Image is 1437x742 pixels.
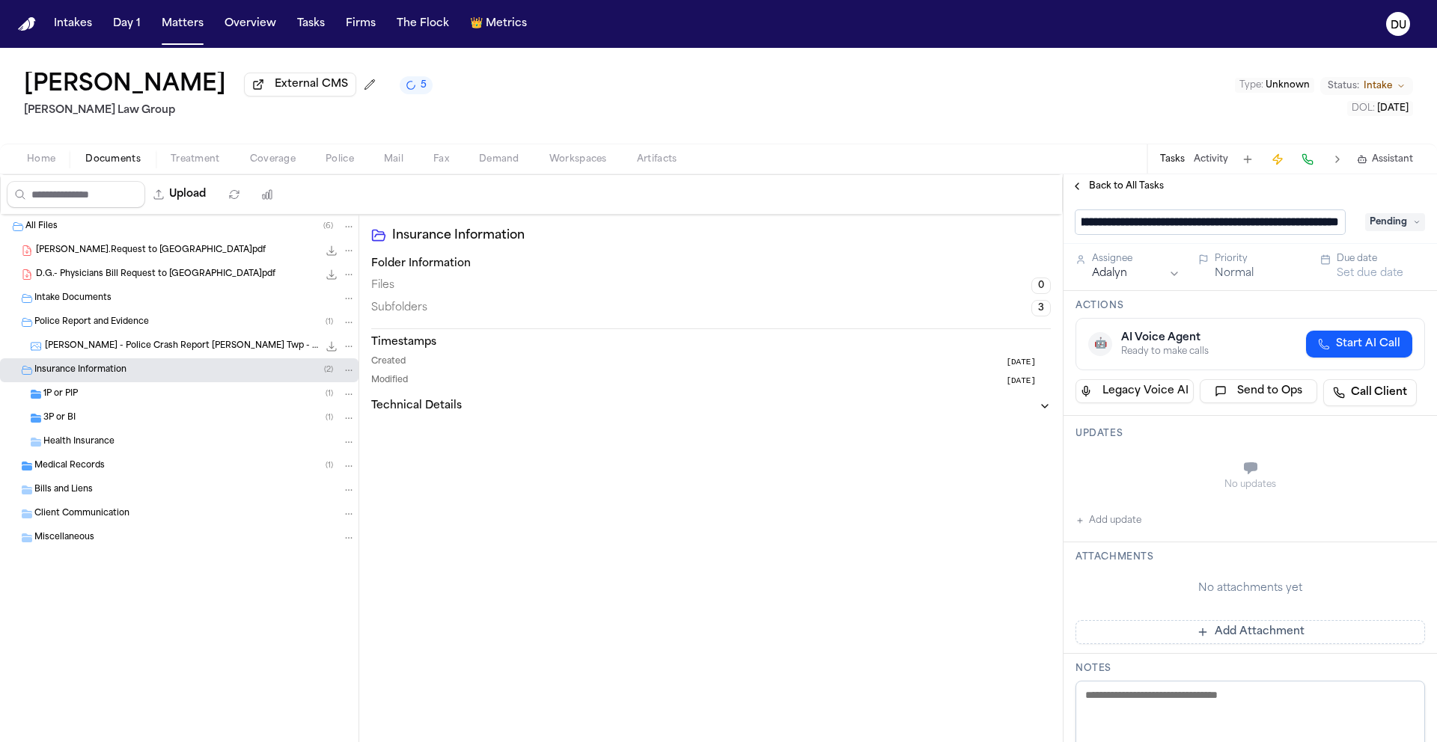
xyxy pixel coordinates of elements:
span: ( 6 ) [323,222,333,230]
button: Add Attachment [1076,620,1425,644]
h3: Updates [1076,428,1425,440]
span: Demand [479,153,519,165]
h2: [PERSON_NAME] Law Group [24,102,433,120]
span: Modified [371,375,408,387]
h3: Attachments [1076,551,1425,563]
span: 5 [421,79,427,91]
h3: Notes [1076,663,1425,675]
span: 0 [1031,278,1051,294]
span: External CMS [275,77,348,92]
span: Medical Records [34,460,105,473]
button: Edit DOL: 2023-07-09 [1347,101,1413,116]
span: Created [371,356,406,369]
div: Assignee [1092,253,1180,265]
span: Unknown [1266,81,1310,90]
a: Intakes [48,10,98,37]
button: Activity [1194,153,1228,165]
button: Back to All Tasks [1064,180,1171,192]
span: [PERSON_NAME] - Police Crash Report [PERSON_NAME] Twp - [DATE] [45,340,318,353]
a: Call Client [1323,379,1417,406]
span: Coverage [250,153,296,165]
span: [PERSON_NAME].Request to [GEOGRAPHIC_DATA]pdf [36,245,266,257]
span: Workspaces [549,153,607,165]
span: Subfolders [371,301,427,316]
button: Edit matter name [24,72,226,99]
button: [DATE] [1006,375,1051,387]
h3: Folder Information [371,257,1051,272]
h3: Actions [1076,300,1425,312]
span: Back to All Tasks [1089,180,1164,192]
button: Normal [1215,266,1254,281]
span: All Files [25,221,58,233]
span: Files [371,278,394,293]
button: crownMetrics [464,10,533,37]
span: Police [326,153,354,165]
button: [DATE] [1006,356,1051,369]
img: Finch Logo [18,17,36,31]
button: Day 1 [107,10,147,37]
span: Start AI Call [1336,337,1400,352]
span: Insurance Information [34,364,126,377]
a: Overview [219,10,282,37]
button: Firms [340,10,382,37]
div: Priority [1215,253,1303,265]
button: Tasks [291,10,331,37]
span: [DATE] [1006,375,1036,387]
button: Add update [1076,512,1141,530]
button: Set due date [1337,266,1403,281]
h3: Technical Details [371,399,462,414]
span: ( 2 ) [324,366,333,374]
div: No attachments yet [1076,581,1425,596]
button: Change status from Intake [1320,77,1413,95]
button: Tasks [1160,153,1185,165]
button: 5 active tasks [400,76,433,94]
div: No updates [1076,479,1425,491]
button: Make a Call [1297,149,1318,170]
span: 3 [1031,300,1051,316]
span: Home [27,153,55,165]
span: 1P or PIP [43,388,78,401]
span: Intake [1364,80,1392,92]
button: Upload [145,181,215,208]
h3: Timestamps [371,335,1051,350]
span: Fax [433,153,449,165]
span: Assistant [1372,153,1413,165]
span: Documents [85,153,141,165]
span: Mail [384,153,403,165]
span: Intake Documents [34,292,112,305]
button: Download D.G.- Bill.Request to Allegheny General Hospital.pdf [324,243,339,258]
span: Treatment [171,153,220,165]
span: 3P or BI [43,412,76,425]
span: Client Communication [34,508,129,521]
a: Home [18,17,36,31]
button: Edit Type: Unknown [1235,78,1314,93]
span: ( 1 ) [326,462,333,470]
span: DOL : [1352,104,1375,113]
span: ( 1 ) [326,390,333,398]
button: Technical Details [371,399,1051,414]
button: Download D. Gasser - Police Crash Report Ross Twp - 7.9.25 [324,339,339,354]
div: Due date [1337,253,1425,265]
span: Type : [1239,81,1263,90]
a: Matters [156,10,210,37]
h2: Insurance Information [392,227,1051,245]
input: Search files [7,181,145,208]
button: Add Task [1237,149,1258,170]
span: Bills and Liens [34,484,93,497]
span: Miscellaneous [34,532,94,545]
div: Ready to make calls [1121,346,1209,358]
button: Download D.G.- Physicians Bill Request to Allegheny General Hospital.pdf [324,267,339,282]
span: Artifacts [637,153,677,165]
span: ( 1 ) [326,318,333,326]
span: Police Report and Evidence [34,316,149,329]
div: AI Voice Agent [1121,331,1209,346]
button: The Flock [391,10,455,37]
button: Legacy Voice AI [1076,379,1194,403]
span: 🤖 [1094,337,1107,352]
span: Health Insurance [43,436,115,449]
